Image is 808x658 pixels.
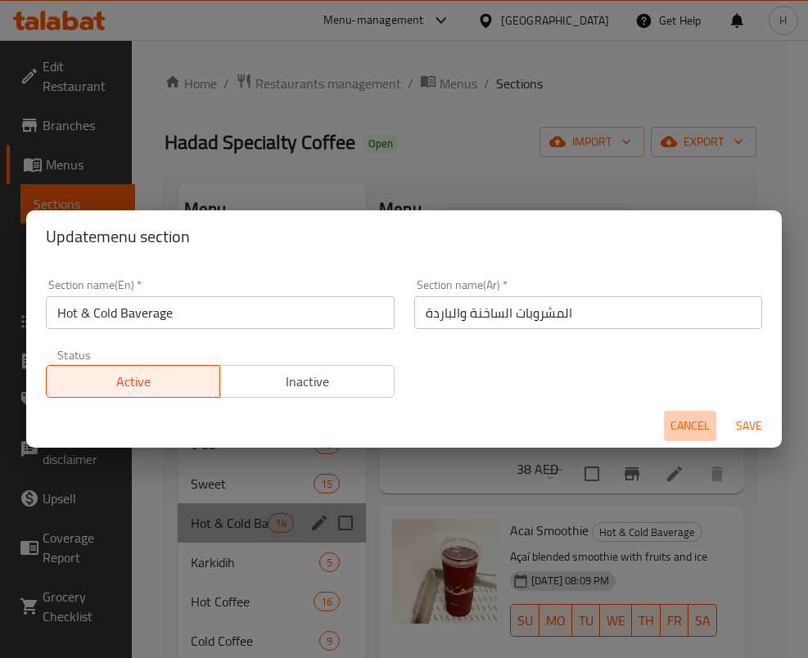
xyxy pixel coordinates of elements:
button: Save [723,411,775,441]
span: Cancel [670,416,710,436]
input: Please enter section name(en) [46,296,395,329]
span: Inactive [227,370,387,394]
button: Active [46,365,220,398]
h2: Update menu section [46,223,762,250]
span: Save [729,416,769,436]
input: Please enter section name(ar) [414,296,763,329]
button: Cancel [664,411,716,441]
span: Active [53,370,214,394]
button: Inactive [219,365,394,398]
